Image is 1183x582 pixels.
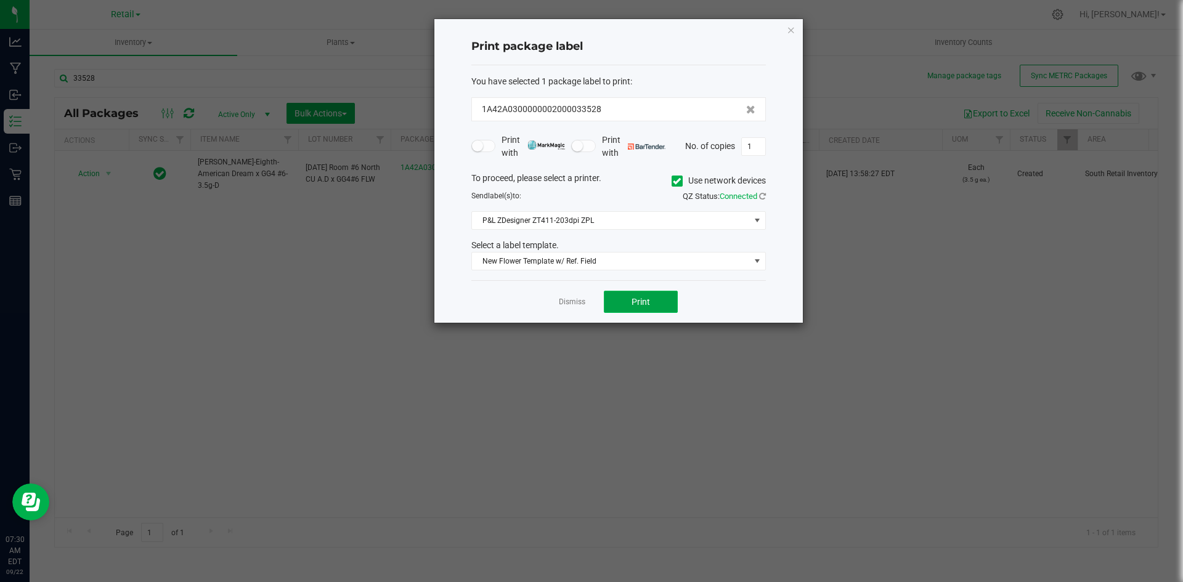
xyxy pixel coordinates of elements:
[672,174,766,187] label: Use network devices
[628,143,665,150] img: bartender.png
[602,134,665,160] span: Print with
[472,253,750,270] span: New Flower Template w/ Ref. Field
[472,212,750,229] span: P&L ZDesigner ZT411-203dpi ZPL
[471,75,766,88] div: :
[471,39,766,55] h4: Print package label
[685,140,735,150] span: No. of copies
[632,297,650,307] span: Print
[502,134,565,160] span: Print with
[471,192,521,200] span: Send to:
[12,483,49,520] iframe: Resource center
[604,291,678,313] button: Print
[559,297,585,307] a: Dismiss
[527,140,565,150] img: mark_magic_cybra.png
[720,192,757,201] span: Connected
[462,239,775,252] div: Select a label template.
[482,103,601,116] span: 1A42A0300000002000033528
[471,76,630,86] span: You have selected 1 package label to print
[488,192,513,200] span: label(s)
[683,192,766,201] span: QZ Status:
[462,172,775,190] div: To proceed, please select a printer.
